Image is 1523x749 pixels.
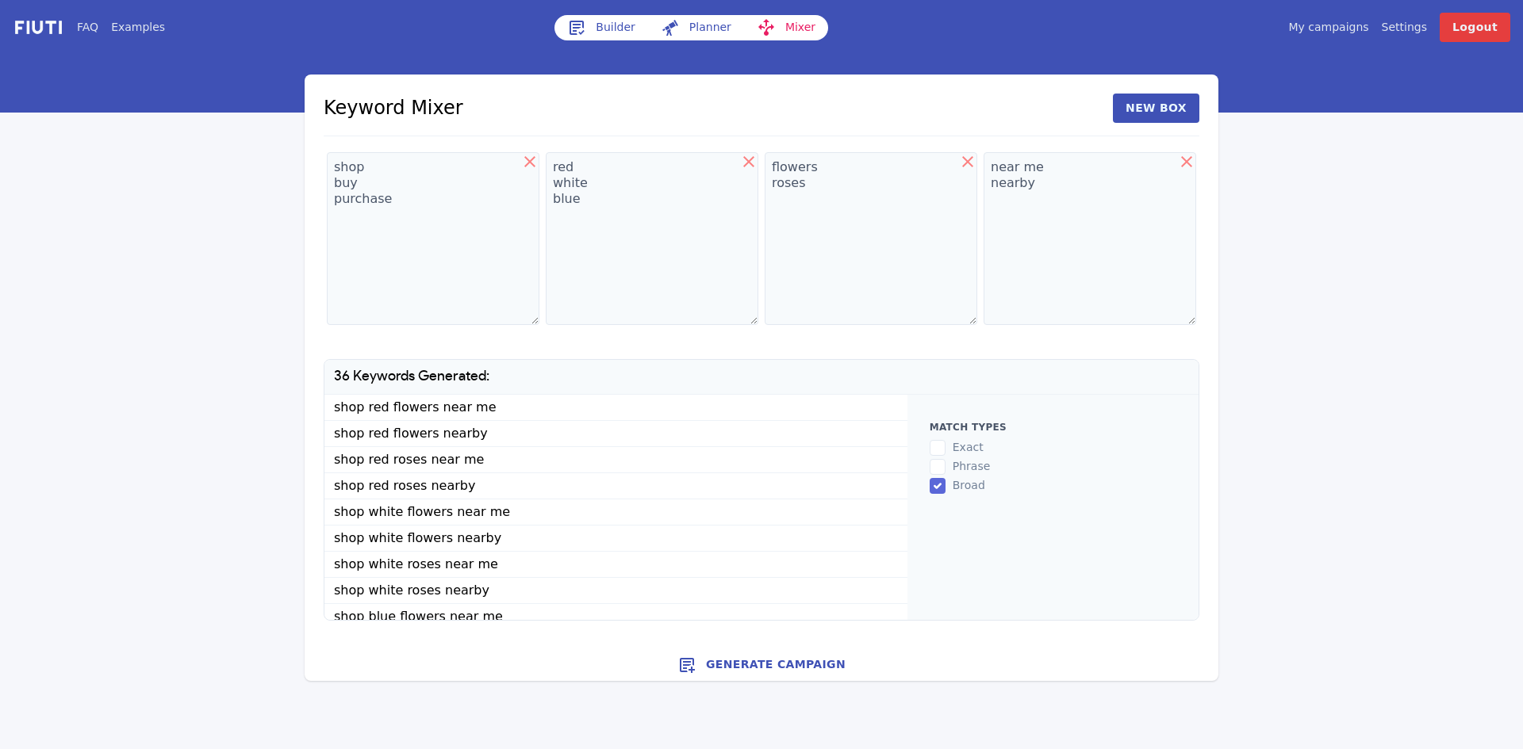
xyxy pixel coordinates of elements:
li: shop red flowers nearby [324,421,907,447]
a: Examples [111,19,165,36]
a: Settings [1382,19,1427,36]
li: shop red flowers near me [324,395,907,421]
li: shop blue flowers near me [324,604,907,630]
li: shop white roses near me [324,552,907,578]
li: shop white roses nearby [324,578,907,604]
a: Mixer [744,15,828,40]
input: broad [930,478,946,494]
a: FAQ [77,19,98,36]
h1: Keyword Mixer [324,94,463,122]
a: My campaigns [1288,19,1368,36]
a: Builder [554,15,648,40]
li: shop white flowers nearby [324,525,907,552]
li: shop white flowers near me [324,499,907,525]
input: exact [930,440,946,456]
img: f731f27.png [13,18,64,36]
h2: Match types [930,420,1176,434]
a: Logout [1440,13,1510,42]
li: shop red roses nearby [324,473,907,499]
input: phrase [930,459,946,475]
a: Planner [648,15,744,40]
h1: 36 Keywords Generated: [324,360,1199,394]
button: Generate Campaign [305,649,1218,681]
button: New Box [1113,94,1199,123]
span: broad [953,479,985,491]
span: exact [953,441,984,453]
li: shop red roses near me [324,447,907,473]
span: phrase [953,460,991,472]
